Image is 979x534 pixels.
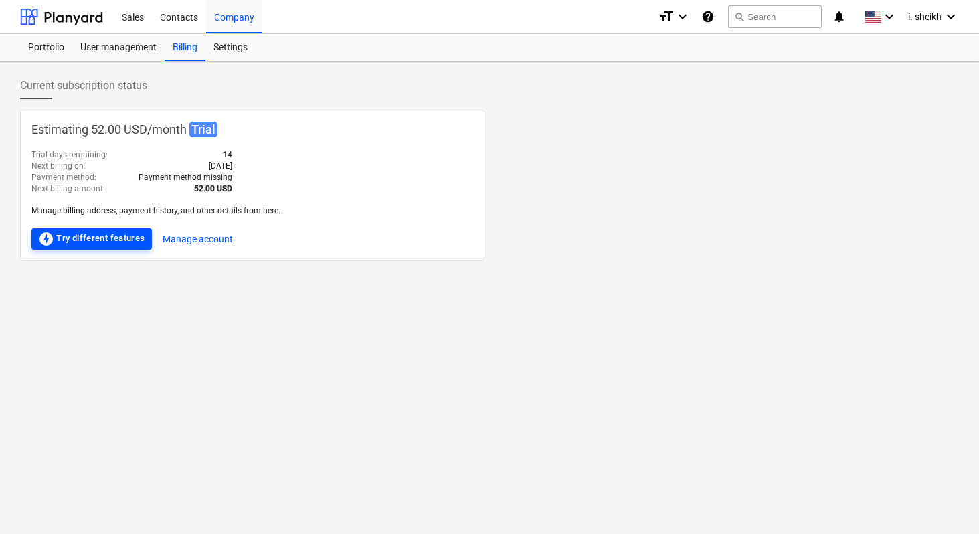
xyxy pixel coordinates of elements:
[31,149,108,161] p: Trial days remaining :
[881,9,897,25] i: keyboard_arrow_down
[165,34,205,61] a: Billing
[205,34,256,61] a: Settings
[675,9,691,25] i: keyboard_arrow_down
[163,228,233,250] button: Manage account
[31,228,152,250] button: Try different features
[72,34,165,61] a: User management
[20,78,147,94] span: Current subscription status
[31,161,86,172] p: Next billing on :
[139,172,232,183] p: Payment method missing
[943,9,959,25] i: keyboard_arrow_down
[734,11,745,22] span: search
[189,122,217,137] span: Trial
[912,470,979,534] iframe: Chat Widget
[38,231,145,247] div: Try different features
[701,9,715,25] i: Knowledge base
[832,9,846,25] i: notifications
[31,121,473,139] p: Estimating 52.00 USD / month
[728,5,822,28] button: Search
[38,231,54,247] span: offline_bolt
[194,184,232,193] b: 52.00 USD
[31,172,96,183] p: Payment method :
[31,183,105,195] p: Next billing amount :
[31,205,473,217] p: Manage billing address, payment history, and other details from here.
[658,9,675,25] i: format_size
[209,161,232,172] p: [DATE]
[223,149,232,161] p: 14
[20,34,72,61] a: Portfolio
[908,11,942,22] span: i. sheikh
